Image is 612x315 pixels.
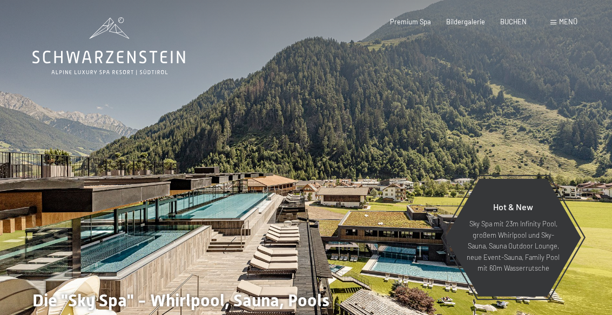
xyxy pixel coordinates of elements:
[466,218,560,273] p: Sky Spa mit 23m Infinity Pool, großem Whirlpool und Sky-Sauna, Sauna Outdoor Lounge, neue Event-S...
[500,17,527,26] a: BUCHEN
[445,178,582,297] a: Hot & New Sky Spa mit 23m Infinity Pool, großem Whirlpool und Sky-Sauna, Sauna Outdoor Lounge, ne...
[446,17,485,26] a: Bildergalerie
[493,202,533,212] span: Hot & New
[559,17,577,26] span: Menü
[390,17,431,26] a: Premium Spa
